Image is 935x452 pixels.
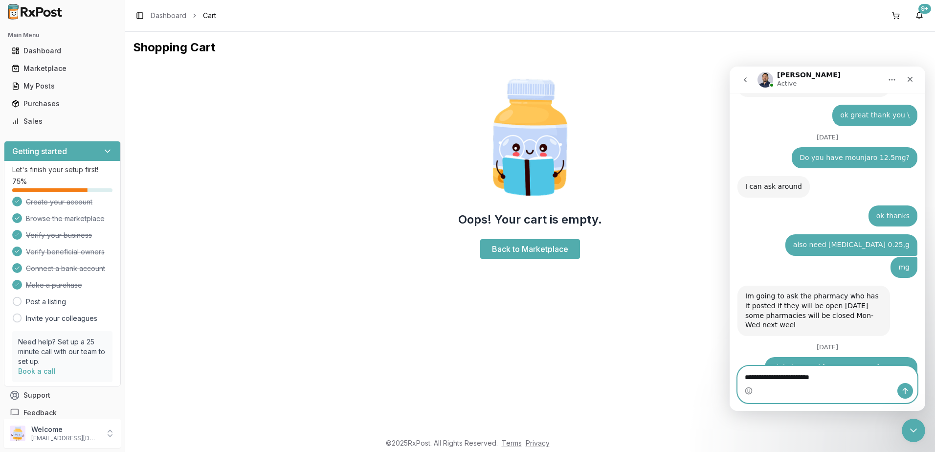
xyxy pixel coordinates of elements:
a: Post a listing [26,297,66,307]
span: Make a purchase [26,280,82,290]
a: Terms [502,439,522,447]
p: Let's finish your setup first! [12,165,112,175]
div: Sales [12,116,113,126]
img: User avatar [10,426,25,441]
img: RxPost Logo [4,4,67,20]
a: Privacy [526,439,550,447]
span: Create your account [26,197,92,207]
button: My Posts [4,78,121,94]
p: Need help? Set up a 25 minute call with our team to set up. [18,337,107,366]
a: My Posts [8,77,117,95]
h1: Shopping Cart [133,40,927,55]
a: Dashboard [151,11,186,21]
h2: Main Menu [8,31,117,39]
div: Dashboard [12,46,113,56]
button: Sales [4,113,121,129]
img: Smart Pill Bottle [467,75,593,200]
a: Back to Marketplace [480,239,580,259]
iframe: Intercom live chat [902,419,925,442]
div: Marketplace [12,64,113,73]
a: Invite your colleagues [26,314,97,323]
h2: Oops! Your cart is empty. [458,212,602,227]
span: Verify your business [26,230,92,240]
span: Connect a bank account [26,264,105,273]
a: Book a call [18,367,56,375]
nav: breadcrumb [151,11,216,21]
a: Marketplace [8,60,117,77]
p: Welcome [31,425,99,434]
span: Cart [203,11,216,21]
button: 9+ [912,8,927,23]
div: Purchases [12,99,113,109]
div: My Posts [12,81,113,91]
span: Feedback [23,408,57,418]
h3: Getting started [12,145,67,157]
button: Support [4,386,121,404]
button: Dashboard [4,43,121,59]
button: Purchases [4,96,121,112]
p: [EMAIL_ADDRESS][DOMAIN_NAME] [31,434,99,442]
button: Feedback [4,404,121,422]
iframe: Intercom live chat [730,67,925,411]
span: Verify beneficial owners [26,247,105,257]
a: Sales [8,113,117,130]
a: Purchases [8,95,117,113]
a: Dashboard [8,42,117,60]
span: Browse the marketplace [26,214,105,224]
span: 75 % [12,177,27,186]
div: 9+ [918,4,931,14]
button: Marketplace [4,61,121,76]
